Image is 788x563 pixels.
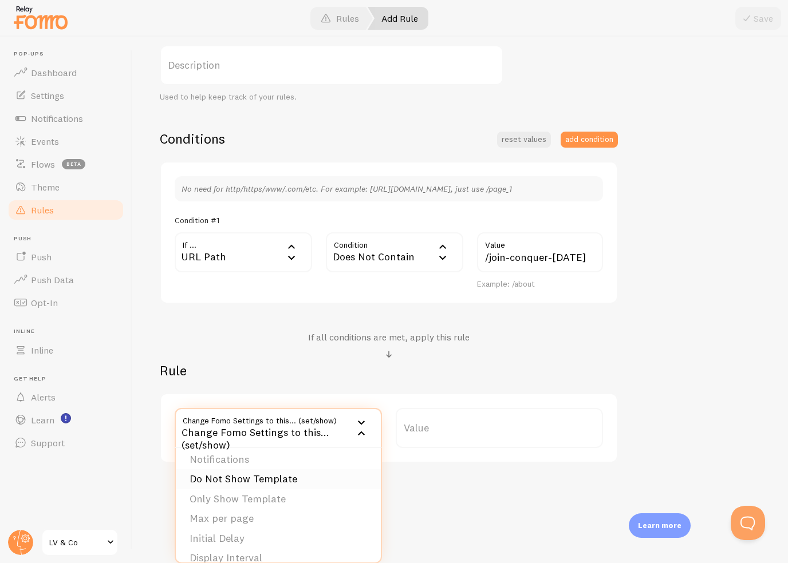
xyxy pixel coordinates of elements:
li: Initial Delay [176,529,381,549]
a: Notifications [7,107,125,130]
a: Rules [7,199,125,221]
a: Theme [7,176,125,199]
svg: <p>Watch New Feature Tutorials!</p> [61,413,71,423]
span: Alerts [31,391,56,403]
p: No need for http/https/www/.com/etc. For example: [URL][DOMAIN_NAME], just use /page_1 [182,183,596,195]
h5: Condition #1 [175,215,219,225]
span: Opt-In [31,297,58,308]
span: beta [62,159,85,169]
span: Learn [31,414,54,426]
span: Dashboard [31,67,77,78]
span: Settings [31,90,64,101]
h2: Rule [160,362,618,379]
h4: If all conditions are met, apply this rule [308,331,470,343]
iframe: Help Scout Beacon - Open [731,506,765,540]
a: Events [7,130,125,153]
h2: Conditions [160,130,225,148]
span: Pop-ups [14,50,125,58]
span: Inline [31,344,53,356]
span: Flows [31,158,55,170]
button: reset values [497,132,551,148]
span: Events [31,136,59,147]
div: Learn more [629,513,691,538]
span: Push [14,235,125,243]
label: Value [477,232,603,252]
li: Only Show Template [176,489,381,509]
li: Notifications [176,450,381,470]
div: Change Fomo Settings to this... (set/show) [175,408,382,448]
span: Inline [14,328,125,335]
li: Max per page [176,509,381,529]
img: fomo-relay-logo-orange.svg [12,3,69,32]
a: Settings [7,84,125,107]
a: LV & Co [41,529,119,556]
div: Does Not Contain [326,232,463,272]
li: Do Not Show Template [176,469,381,489]
span: LV & Co [49,536,104,549]
div: Used to help keep track of your rules. [160,92,503,102]
span: Rules [31,204,54,216]
div: Example: /about [477,279,603,290]
a: Flows beta [7,153,125,176]
a: Dashboard [7,61,125,84]
a: Support [7,431,125,454]
a: Push [7,245,125,268]
a: Inline [7,339,125,362]
span: Push [31,251,52,263]
span: Get Help [14,375,125,383]
span: Theme [31,181,60,193]
a: Alerts [7,386,125,409]
label: Value [396,408,603,448]
a: Opt-In [7,291,125,314]
span: Notifications [31,113,83,124]
p: Learn more [638,520,681,531]
button: add condition [561,132,618,148]
span: Push Data [31,274,74,286]
a: Push Data [7,268,125,291]
div: URL Path [175,232,312,272]
span: Support [31,437,65,449]
a: Learn [7,409,125,431]
label: Description [160,45,503,85]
